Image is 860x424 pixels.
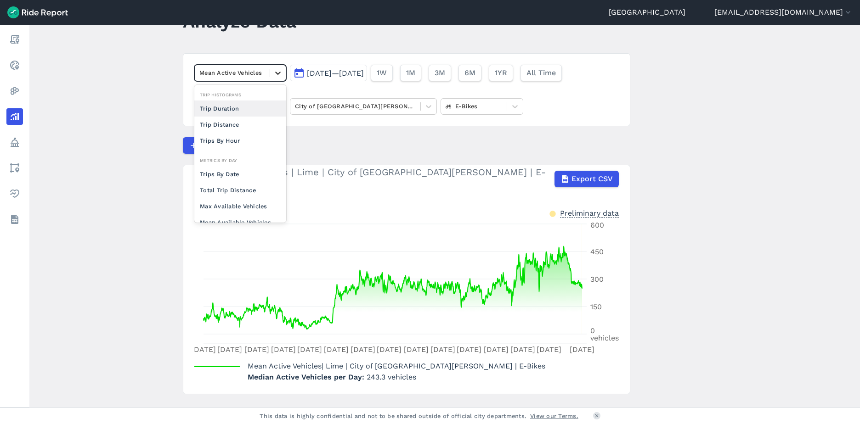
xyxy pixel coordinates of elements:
[194,133,286,149] div: Trips By Hour
[191,345,216,354] tspan: [DATE]
[6,185,23,202] a: Health
[457,345,481,354] tspan: [DATE]
[290,65,367,81] button: [DATE]—[DATE]
[194,90,286,99] div: Trip Histograms
[464,67,475,78] span: 6M
[458,65,481,81] button: 6M
[526,67,556,78] span: All Time
[510,345,535,354] tspan: [DATE]
[194,100,286,117] div: Trip Duration
[430,345,455,354] tspan: [DATE]
[183,137,267,154] button: Compare Metrics
[244,345,269,354] tspan: [DATE]
[429,65,451,81] button: 3M
[377,345,402,354] tspan: [DATE]
[609,7,685,18] a: [GEOGRAPHIC_DATA]
[6,83,23,99] a: Heatmaps
[194,182,286,198] div: Total Trip Distance
[6,211,23,228] a: Datasets
[400,65,421,81] button: 1M
[590,275,604,284] tspan: 300
[307,69,364,78] span: [DATE]—[DATE]
[194,165,619,193] div: Mean Active Vehicles | Lime | City of [GEOGRAPHIC_DATA][PERSON_NAME] | E-Bikes
[6,108,23,125] a: Analyze
[217,345,242,354] tspan: [DATE]
[7,6,68,18] img: Ride Report
[590,247,604,256] tspan: 450
[6,57,23,73] a: Realtime
[6,31,23,48] a: Report
[560,208,619,218] div: Preliminary data
[521,65,562,81] button: All Time
[6,134,23,151] a: Policy
[590,221,604,229] tspan: 600
[371,65,393,81] button: 1W
[248,359,322,371] span: Mean Active Vehicles
[495,67,507,78] span: 1YR
[590,302,602,311] tspan: 150
[484,345,509,354] tspan: [DATE]
[297,345,322,354] tspan: [DATE]
[404,345,429,354] tspan: [DATE]
[571,173,613,184] span: Export CSV
[406,67,415,78] span: 1M
[248,370,367,382] span: Median Active Vehicles per Day
[194,117,286,133] div: Trip Distance
[194,214,286,230] div: Mean Available Vehicles
[248,362,545,370] span: | Lime | City of [GEOGRAPHIC_DATA][PERSON_NAME] | E-Bikes
[377,67,387,78] span: 1W
[530,412,578,420] a: View our Terms.
[590,334,619,342] tspan: vehicles
[194,166,286,182] div: Trips By Date
[271,345,296,354] tspan: [DATE]
[351,345,375,354] tspan: [DATE]
[537,345,561,354] tspan: [DATE]
[6,160,23,176] a: Areas
[489,65,513,81] button: 1YR
[590,326,595,335] tspan: 0
[194,156,286,165] div: Metrics By Day
[570,345,594,354] tspan: [DATE]
[324,345,349,354] tspan: [DATE]
[554,171,619,187] button: Export CSV
[194,198,286,214] div: Max Available Vehicles
[714,7,853,18] button: [EMAIL_ADDRESS][DOMAIN_NAME]
[435,67,445,78] span: 3M
[248,372,545,383] p: 243.3 vehicles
